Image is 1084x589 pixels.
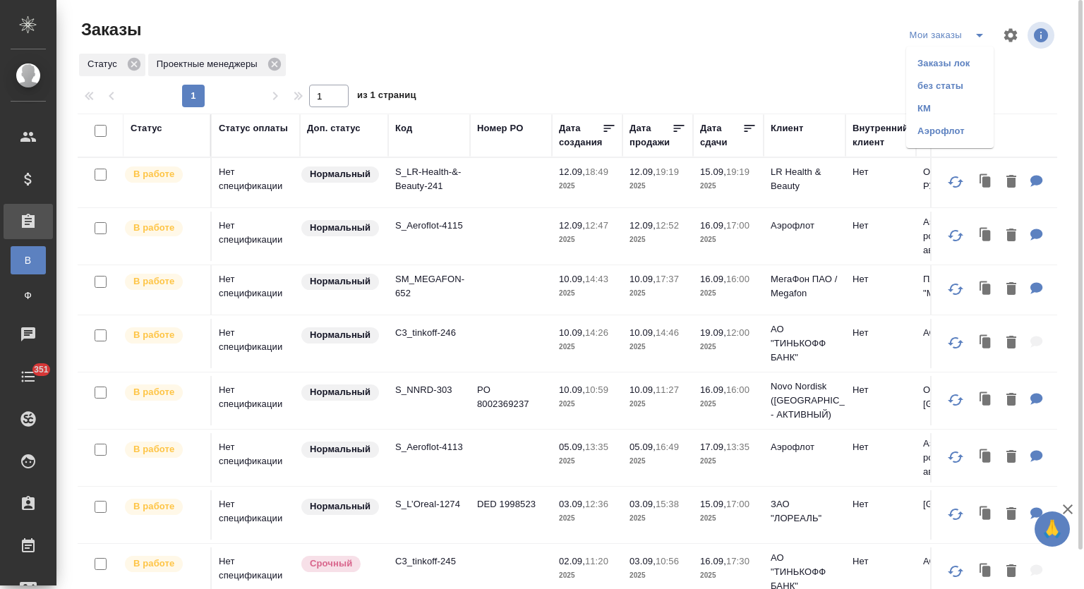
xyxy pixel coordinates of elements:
[219,121,288,135] div: Статус оплаты
[585,274,608,284] p: 14:43
[212,376,300,425] td: Нет спецификации
[470,376,552,425] td: PO 8002369237
[630,327,656,338] p: 10.09,
[559,274,585,284] p: 10.09,
[700,274,726,284] p: 16.09,
[585,442,608,452] p: 13:35
[630,274,656,284] p: 10.09,
[700,511,757,526] p: 2025
[999,275,1023,304] button: Удалить
[310,557,352,571] p: Срочный
[212,319,300,368] td: Нет спецификации
[972,557,999,586] button: Клонировать
[630,384,656,395] p: 10.09,
[906,97,994,120] li: КМ
[559,442,585,452] p: 05.09,
[630,166,656,177] p: 12.09,
[630,499,656,509] p: 03.09,
[999,557,1023,586] button: Удалить
[726,499,749,509] p: 17:00
[999,168,1023,197] button: Удалить
[726,556,749,566] p: 17:30
[307,121,361,135] div: Доп. статус
[559,166,585,177] p: 12.09,
[700,121,742,150] div: Дата сдачи
[906,120,994,142] li: Аэрофлот
[212,265,300,315] td: Нет спецификации
[771,219,838,233] p: Аэрофлот
[78,18,141,41] span: Заказы
[11,246,46,274] a: В
[771,379,838,422] p: Novo Nordisk ([GEOGRAPHIC_DATA] - АКТИВНЫЙ)
[310,328,371,342] p: Нормальный
[310,167,371,181] p: Нормальный
[853,326,909,340] p: Нет
[395,272,463,300] p: SM_MEGAFON-652
[923,272,991,300] p: ПАО "МегаФон"
[585,499,608,509] p: 12:36
[300,497,381,516] div: Статус по умолчанию для стандартных заказов
[630,454,686,468] p: 2025
[630,397,686,411] p: 2025
[923,437,991,479] p: Аэрофлот - российские авиалинии
[726,220,749,231] p: 17:00
[559,179,615,193] p: 2025
[559,569,615,583] p: 2025
[300,326,381,345] div: Статус по умолчанию для стандартных заказов
[923,554,991,569] p: АО "ТБАНК"
[11,281,46,310] a: Ф
[212,433,300,482] td: Нет спецификации
[630,511,686,526] p: 2025
[300,440,381,459] div: Статус по умолчанию для стандартных заказов
[999,443,1023,472] button: Удалить
[853,272,909,286] p: Нет
[972,168,999,197] button: Клонировать
[906,52,994,75] li: Заказы лок
[124,219,203,238] div: Выставляет ПМ после принятия заказа от КМа
[939,219,972,253] button: Обновить
[630,121,672,150] div: Дата продажи
[559,454,615,468] p: 2025
[585,166,608,177] p: 18:49
[300,219,381,238] div: Статус по умолчанию для стандартных заказов
[395,440,463,454] p: S_Aeroflot-4113
[395,497,463,511] p: S_L’Oreal-1274
[771,440,838,454] p: Аэрофлот
[771,121,803,135] div: Клиент
[700,384,726,395] p: 16.09,
[923,326,991,340] p: АО "ТБАНК"
[4,359,53,394] a: 351
[939,497,972,531] button: Обновить
[700,340,757,354] p: 2025
[559,220,585,231] p: 12.09,
[700,166,726,177] p: 15.09,
[656,220,679,231] p: 12:52
[559,121,602,150] div: Дата создания
[700,327,726,338] p: 19.09,
[939,326,972,360] button: Обновить
[972,329,999,358] button: Клонировать
[1040,514,1064,544] span: 🙏
[726,166,749,177] p: 19:19
[630,220,656,231] p: 12.09,
[656,442,679,452] p: 16:49
[585,556,608,566] p: 11:20
[630,233,686,247] p: 2025
[656,499,679,509] p: 15:38
[853,554,909,569] p: Нет
[148,54,286,76] div: Проектные менеджеры
[939,440,972,474] button: Обновить
[972,386,999,415] button: Клонировать
[700,220,726,231] p: 16.09,
[212,212,300,261] td: Нет спецификации
[133,167,174,181] p: В работе
[656,384,679,395] p: 11:27
[994,18,1028,52] span: Настроить таблицу
[25,363,57,377] span: 351
[470,490,552,540] td: DED 1998523
[300,165,381,184] div: Статус по умолчанию для стандартных заказов
[630,556,656,566] p: 03.09,
[157,57,263,71] p: Проектные менеджеры
[18,289,39,303] span: Ф
[923,165,991,193] p: ООО «ЛР РУС»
